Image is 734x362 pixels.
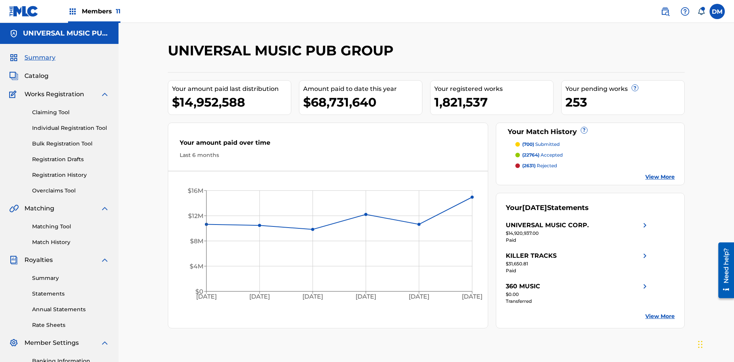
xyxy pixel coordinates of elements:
img: expand [100,90,109,99]
a: Summary [32,274,109,282]
span: ? [632,85,638,91]
h2: UNIVERSAL MUSIC PUB GROUP [168,42,397,59]
div: 1,821,537 [434,94,553,111]
a: View More [645,312,675,320]
div: Transferred [506,298,650,305]
span: Works Registration [24,90,84,99]
img: Summary [9,53,18,62]
p: rejected [522,162,557,169]
div: Your registered works [434,84,553,94]
div: $0.00 [506,291,650,298]
a: Registration Drafts [32,155,109,163]
img: expand [100,255,109,265]
img: expand [100,338,109,347]
div: Your Match History [506,127,675,137]
div: KILLER TRACKS [506,251,557,260]
div: 360 MUSIC [506,282,540,291]
a: 360 MUSICright chevron icon$0.00Transferred [506,282,650,305]
a: (22764) accepted [515,152,675,158]
a: Matching Tool [32,223,109,231]
div: Paid [506,267,650,274]
a: (700) submitted [515,141,675,148]
a: SummarySummary [9,53,55,62]
a: Registration History [32,171,109,179]
tspan: [DATE] [409,293,429,301]
tspan: [DATE] [196,293,217,301]
img: expand [100,204,109,213]
a: Overclaims Tool [32,187,109,195]
div: Paid [506,237,650,244]
a: Rate Sheets [32,321,109,329]
iframe: Resource Center [713,239,734,302]
tspan: [DATE] [249,293,270,301]
tspan: $0 [195,288,203,295]
div: Amount paid to date this year [303,84,422,94]
p: accepted [522,152,563,158]
span: Catalog [24,71,49,81]
a: Individual Registration Tool [32,124,109,132]
a: UNIVERSAL MUSIC CORP.right chevron icon$14,920,937.00Paid [506,221,650,244]
div: $14,952,588 [172,94,291,111]
span: Matching [24,204,54,213]
div: User Menu [710,4,725,19]
span: Summary [24,53,55,62]
span: Royalties [24,255,53,265]
span: (700) [522,141,534,147]
img: MLC Logo [9,6,39,17]
p: submitted [522,141,560,148]
tspan: [DATE] [302,293,323,301]
div: Help [677,4,693,19]
div: 253 [565,94,684,111]
img: Works Registration [9,90,19,99]
a: Public Search [658,4,673,19]
h5: UNIVERSAL MUSIC PUB GROUP [23,29,109,38]
a: CatalogCatalog [9,71,49,81]
span: ? [581,127,587,133]
span: Members [82,7,120,16]
img: Accounts [9,29,18,38]
div: UNIVERSAL MUSIC CORP. [506,221,589,230]
tspan: $8M [190,238,203,245]
div: Last 6 months [180,151,476,159]
tspan: $16M [188,187,203,194]
a: View More [645,173,675,181]
tspan: [DATE] [462,293,483,301]
span: [DATE] [522,204,547,212]
tspan: [DATE] [356,293,376,301]
img: right chevron icon [640,251,650,260]
img: Member Settings [9,338,18,347]
tspan: $4M [190,263,203,270]
div: Notifications [697,8,705,15]
a: Bulk Registration Tool [32,140,109,148]
div: $14,920,937.00 [506,230,650,237]
div: Your Statements [506,203,589,213]
a: KILLER TRACKSright chevron icon$31,650.81Paid [506,251,650,274]
span: (22764) [522,152,539,158]
img: Catalog [9,71,18,81]
img: right chevron icon [640,221,650,230]
div: Drag [698,333,703,356]
div: $68,731,640 [303,94,422,111]
div: $31,650.81 [506,260,650,267]
a: Match History [32,238,109,246]
a: Claiming Tool [32,108,109,116]
div: Your amount paid over time [180,138,476,151]
img: Matching [9,204,19,213]
a: (2631) rejected [515,162,675,169]
div: Your amount paid last distribution [172,84,291,94]
span: Member Settings [24,338,79,347]
span: (2631) [522,163,536,168]
img: search [661,7,670,16]
iframe: Chat Widget [696,325,734,362]
img: Royalties [9,255,18,265]
img: help [680,7,690,16]
img: right chevron icon [640,282,650,291]
div: Your pending works [565,84,684,94]
img: Top Rightsholders [68,7,77,16]
a: Annual Statements [32,305,109,314]
tspan: $12M [188,212,203,220]
span: 11 [116,8,120,15]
